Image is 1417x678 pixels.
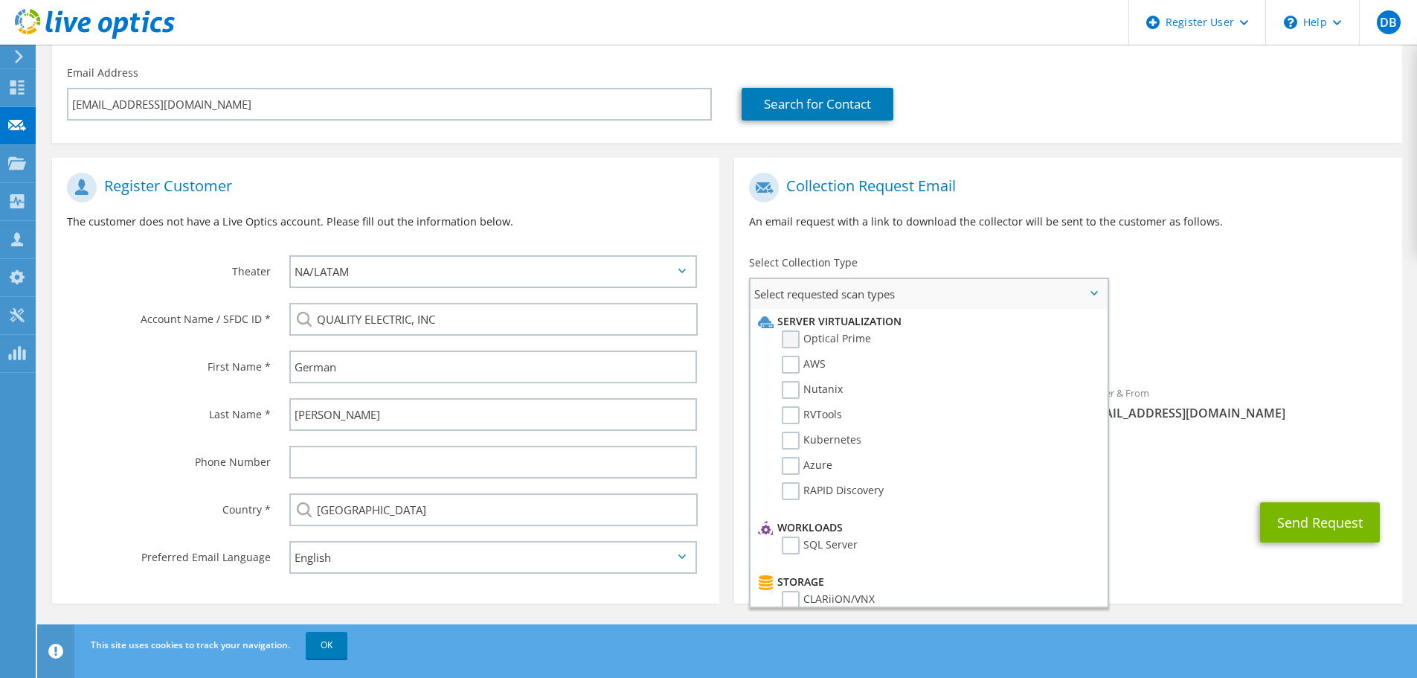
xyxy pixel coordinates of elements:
span: Select requested scan types [751,279,1107,309]
div: CC & Reply To [734,436,1401,487]
svg: \n [1284,16,1297,29]
label: AWS [782,356,826,374]
span: [EMAIL_ADDRESS][DOMAIN_NAME] [1083,405,1387,421]
li: Workloads [754,519,1099,537]
label: RAPID Discovery [782,482,884,500]
p: The customer does not have a Live Optics account. Please fill out the information below. [67,214,704,230]
label: Account Name / SFDC ID * [67,303,271,327]
p: An email request with a link to download the collector will be sent to the customer as follows. [749,214,1387,230]
label: Kubernetes [782,432,861,450]
label: Azure [782,457,832,475]
label: Preferred Email Language [67,541,271,565]
div: To [734,377,1068,429]
h1: Collection Request Email [749,173,1379,202]
label: Theater [67,255,271,279]
span: DB [1377,10,1401,34]
label: First Name * [67,351,271,374]
label: Country * [67,493,271,517]
li: Server Virtualization [754,313,1099,330]
label: RVTools [782,406,842,424]
li: Storage [754,573,1099,591]
label: Last Name * [67,398,271,422]
button: Send Request [1260,502,1380,543]
span: This site uses cookies to track your navigation. [91,639,290,651]
label: Optical Prime [782,330,871,348]
h1: Register Customer [67,173,697,202]
div: Requested Collections [734,315,1401,370]
label: CLARiiON/VNX [782,591,875,609]
label: Email Address [67,65,138,80]
label: Nutanix [782,381,843,399]
label: Select Collection Type [749,255,858,270]
a: Search for Contact [742,88,893,121]
div: Sender & From [1068,377,1402,429]
a: OK [306,632,347,659]
label: SQL Server [782,537,858,554]
label: Phone Number [67,446,271,470]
